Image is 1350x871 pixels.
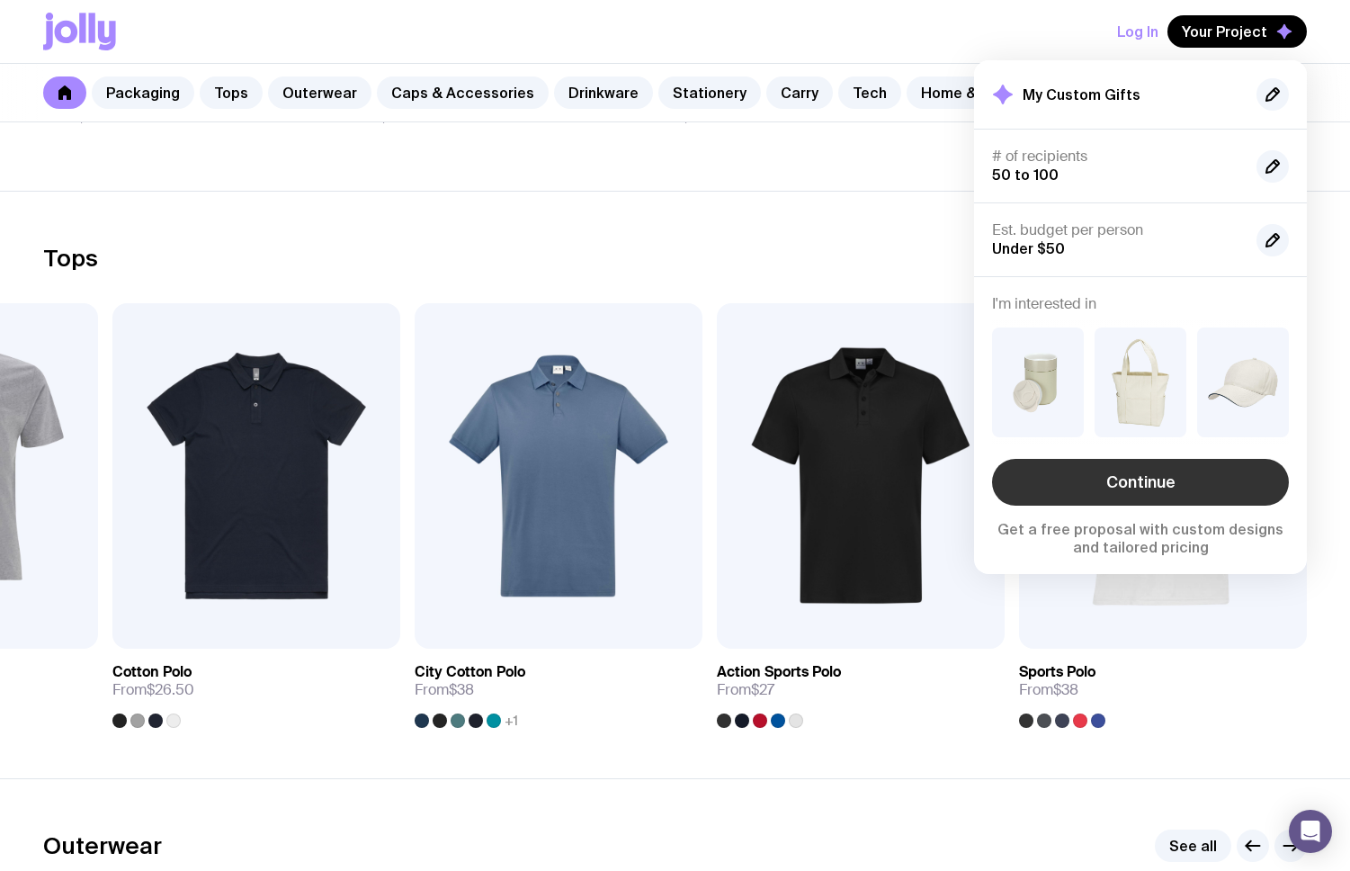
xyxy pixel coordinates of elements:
span: From [112,681,194,699]
span: $26.50 [147,680,194,699]
a: Packaging [92,76,194,109]
a: Tech [838,76,901,109]
span: Under $50 [992,240,1065,256]
span: +1 [505,714,518,728]
span: $38 [1053,680,1078,699]
h2: My Custom Gifts [1023,85,1140,103]
h3: Cotton Polo [112,663,192,681]
span: Your Project [1182,22,1267,40]
h4: Est. budget per person [992,221,1242,239]
a: City Cotton PoloFrom$38+1 [415,649,702,728]
h3: Action Sports Polo [717,663,841,681]
span: $27 [751,680,774,699]
a: Cotton PoloFrom$26.50 [112,649,400,728]
span: 50 to 100 [992,166,1059,183]
a: Caps & Accessories [377,76,549,109]
a: Carry [766,76,833,109]
a: See all [1155,830,1231,862]
a: Home & Leisure [907,76,1046,109]
a: Outerwear [268,76,371,109]
h2: Tops [43,245,98,272]
a: Drinkware [554,76,653,109]
a: Tops [200,76,263,109]
h3: City Cotton Polo [415,663,525,681]
h4: # of recipients [992,148,1242,166]
a: Stationery [658,76,761,109]
h2: Outerwear [43,832,162,859]
span: From [717,681,774,699]
span: From [415,681,474,699]
span: $38 [449,680,474,699]
button: Your Project [1167,15,1307,48]
span: From [1019,681,1078,699]
a: Continue [992,459,1289,506]
h4: I'm interested in [992,295,1289,313]
button: Log In [1117,15,1158,48]
a: Sports PoloFrom$38 [1019,649,1307,728]
div: Open Intercom Messenger [1289,810,1332,853]
a: Action Sports PoloFrom$27 [717,649,1005,728]
p: Get a free proposal with custom designs and tailored pricing [992,520,1289,556]
h3: Sports Polo [1019,663,1095,681]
